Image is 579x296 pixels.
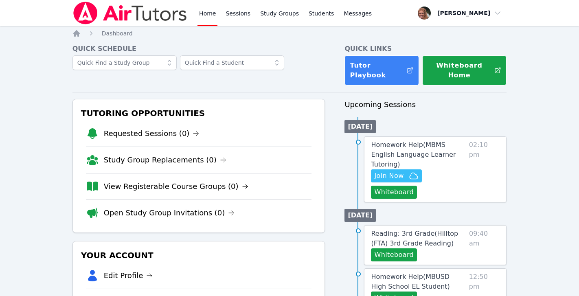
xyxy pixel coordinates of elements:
a: Homework Help(MBMS English Language Learner Tutoring) [371,140,465,169]
span: Homework Help ( MBUSD High School EL Student ) [371,273,450,290]
span: 02:10 pm [469,140,500,199]
span: Reading: 3rd Grade ( Hilltop (FTA) 3rd Grade Reading ) [371,230,458,247]
a: Open Study Group Invitations (0) [104,207,235,219]
img: Air Tutors [72,2,188,24]
h4: Quick Schedule [72,44,325,54]
a: Study Group Replacements (0) [104,154,226,166]
button: Whiteboard [371,248,417,261]
a: Reading: 3rd Grade(Hilltop (FTA) 3rd Grade Reading) [371,229,466,248]
li: [DATE] [344,209,376,222]
span: 09:40 am [469,229,500,261]
input: Quick Find a Study Group [72,55,177,70]
button: Whiteboard Home [422,55,507,86]
li: [DATE] [344,120,376,133]
h3: Upcoming Sessions [344,99,507,110]
a: Tutor Playbook [344,55,419,86]
h3: Tutoring Opportunities [79,106,318,121]
span: Join Now [374,171,404,181]
input: Quick Find a Student [180,55,284,70]
button: Join Now [371,169,421,182]
a: Dashboard [102,29,133,37]
span: Messages [344,9,372,18]
nav: Breadcrumb [72,29,507,37]
span: Dashboard [102,30,133,37]
button: Whiteboard [371,186,417,199]
a: Requested Sessions (0) [104,128,200,139]
h4: Quick Links [344,44,507,54]
a: Homework Help(MBUSD High School EL Student) [371,272,465,292]
a: View Registerable Course Groups (0) [104,181,248,192]
a: Edit Profile [104,270,153,281]
h3: Your Account [79,248,318,263]
span: Homework Help ( MBMS English Language Learner Tutoring ) [371,141,456,168]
